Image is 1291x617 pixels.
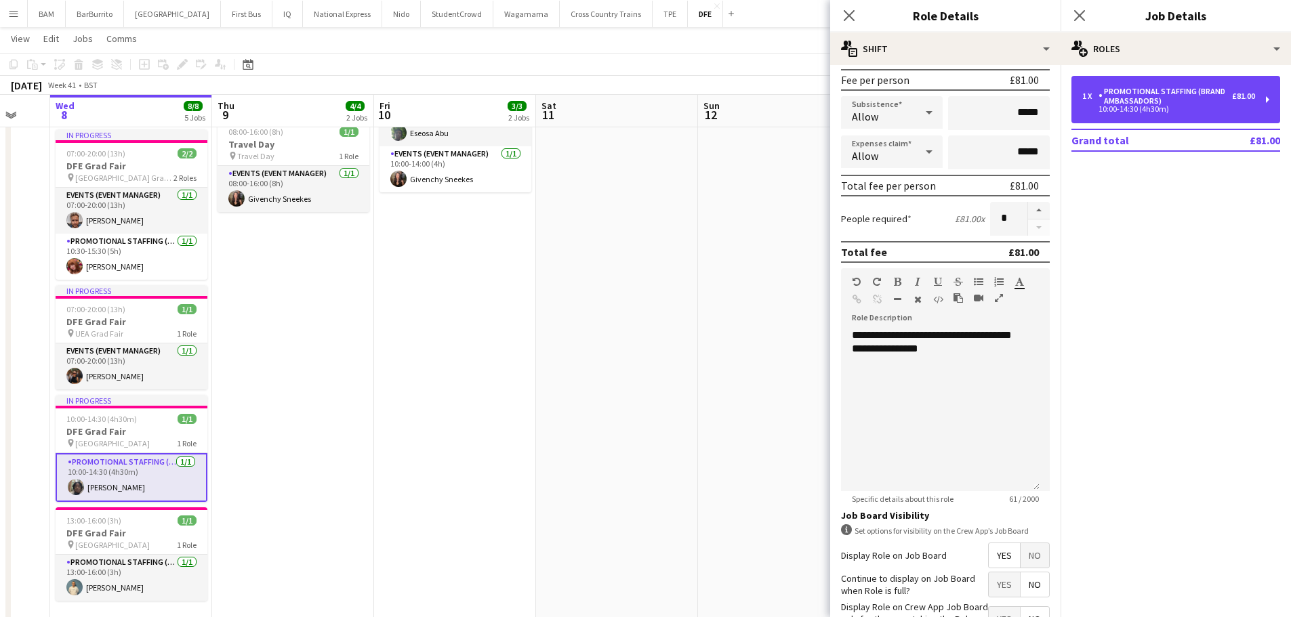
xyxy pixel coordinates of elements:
[994,276,1004,287] button: Ordered List
[56,555,207,601] app-card-role: Promotional Staffing (Brand Ambassadors)1/113:00-16:00 (3h)[PERSON_NAME]
[1008,245,1039,259] div: £81.00
[56,285,207,296] div: In progress
[974,293,983,303] button: Insert video
[124,1,221,27] button: [GEOGRAPHIC_DATA]
[1015,276,1024,287] button: Text Color
[56,285,207,389] app-job-card: In progress07:00-20:00 (13h)1/1DFE Grad Fair UEA Grad Fair1 RoleEvents (Event Manager)1/107:00-20...
[539,107,556,123] span: 11
[66,515,121,526] span: 13:00-16:00 (3h)
[841,179,936,192] div: Total fee per person
[421,1,493,27] button: StudentCrowd
[841,213,911,225] label: People required
[989,572,1020,597] span: Yes
[954,293,963,303] button: Paste as plain text
[56,425,207,438] h3: DFE Grad Fair
[703,100,720,112] span: Sun
[493,1,560,27] button: Wagamama
[1061,7,1291,24] h3: Job Details
[218,166,369,212] app-card-role: Events (Event Manager)1/108:00-16:00 (8h)Givenchy Sneekes
[893,276,902,287] button: Bold
[841,572,988,597] label: Continue to display on Job Board when Role is full?
[56,507,207,601] app-job-card: 13:00-16:00 (3h)1/1DFE Grad Fair [GEOGRAPHIC_DATA]1 RolePromotional Staffing (Brand Ambassadors)1...
[989,543,1020,568] span: Yes
[340,127,358,137] span: 1/1
[893,294,902,305] button: Horizontal Line
[346,101,365,111] span: 4/4
[45,80,79,90] span: Week 41
[178,148,197,158] span: 2/2
[1082,106,1255,112] div: 10:00-14:30 (4h30m)
[303,1,382,27] button: National Express
[11,79,42,92] div: [DATE]
[841,524,1050,537] div: Set options for visibility on the Crew App’s Job Board
[56,129,207,280] app-job-card: In progress07:00-20:00 (13h)2/2DFE Grad Fair [GEOGRAPHIC_DATA] Grad Fair2 RolesEvents (Event Mana...
[173,173,197,183] span: 2 Roles
[73,33,93,45] span: Jobs
[56,395,207,502] div: In progress10:00-14:30 (4h30m)1/1DFE Grad Fair [GEOGRAPHIC_DATA]1 RolePromotional Staffing (Brand...
[541,100,556,112] span: Sat
[38,30,64,47] a: Edit
[5,30,35,47] a: View
[101,30,142,47] a: Comms
[66,304,125,314] span: 07:00-20:00 (13h)
[830,33,1061,65] div: Shift
[852,149,878,163] span: Allow
[974,276,983,287] button: Unordered List
[380,100,390,112] span: Fri
[56,160,207,172] h3: DFE Grad Fair
[218,119,369,212] div: 08:00-16:00 (8h)1/1Travel Day Travel Day1 RoleEvents (Event Manager)1/108:00-16:00 (8h)Givenchy S...
[1028,202,1050,219] button: Increase
[75,328,123,339] span: UEA Grad Fair
[841,245,887,259] div: Total fee
[177,328,197,339] span: 1 Role
[1061,33,1291,65] div: Roles
[56,129,207,140] div: In progress
[560,1,653,27] button: Cross Country Trains
[178,304,197,314] span: 1/1
[56,395,207,406] div: In progress
[841,494,964,504] span: Specific details about this role
[184,101,203,111] span: 8/8
[67,30,98,47] a: Jobs
[218,138,369,150] h3: Travel Day
[56,527,207,539] h3: DFE Grad Fair
[508,101,527,111] span: 3/3
[1232,91,1255,101] div: £81.00
[852,276,861,287] button: Undo
[106,33,137,45] span: Comms
[56,316,207,328] h3: DFE Grad Fair
[1010,73,1039,87] div: £81.00
[701,107,720,123] span: 12
[75,438,150,448] span: [GEOGRAPHIC_DATA]
[66,1,124,27] button: BarBurrito
[228,127,283,137] span: 08:00-16:00 (8h)
[841,509,1050,522] h3: Job Board Visibility
[56,234,207,280] app-card-role: Promotional Staffing (Brand Ambassadors)1/110:30-15:30 (5h)[PERSON_NAME]
[346,112,367,123] div: 2 Jobs
[382,1,421,27] button: Nido
[653,1,688,27] button: TPE
[933,276,943,287] button: Underline
[913,294,922,305] button: Clear Formatting
[75,540,150,550] span: [GEOGRAPHIC_DATA]
[216,107,234,123] span: 9
[1082,91,1099,101] div: 1 x
[66,148,125,158] span: 07:00-20:00 (13h)
[852,110,878,123] span: Allow
[28,1,66,27] button: BAM
[177,540,197,550] span: 1 Role
[994,293,1004,303] button: Fullscreen
[75,173,173,183] span: [GEOGRAPHIC_DATA] Grad Fair
[1010,179,1039,192] div: £81.00
[1099,87,1232,106] div: Promotional Staffing (Brand Ambassadors)
[1071,129,1207,151] td: Grand total
[830,7,1061,24] h3: Role Details
[221,1,272,27] button: First Bus
[218,100,234,112] span: Thu
[913,276,922,287] button: Italic
[56,343,207,389] app-card-role: Events (Event Manager)1/107:00-20:00 (13h)[PERSON_NAME]
[1021,572,1049,597] span: No
[841,549,947,561] label: Display Role on Job Board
